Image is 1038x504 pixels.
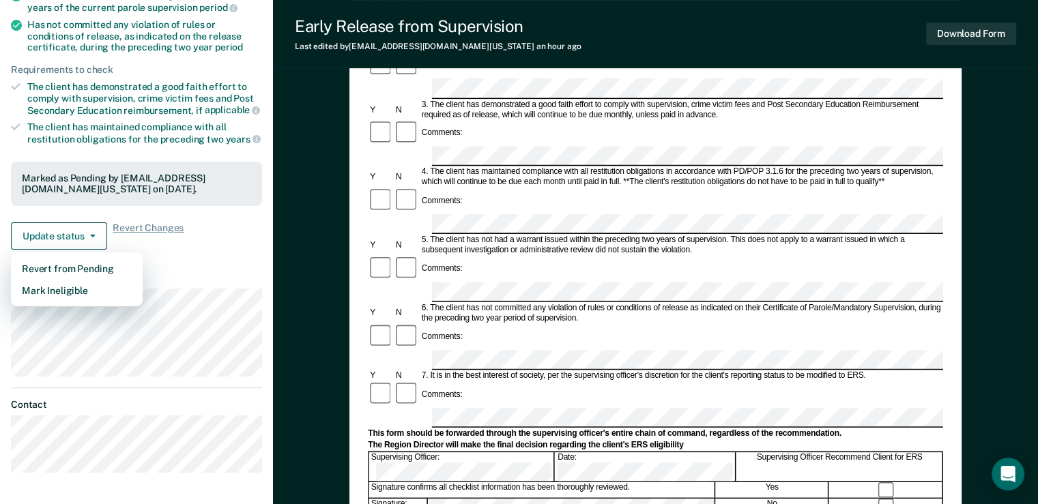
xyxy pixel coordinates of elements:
[556,452,736,481] div: Date:
[226,134,261,145] span: years
[215,42,243,53] span: period
[295,16,581,36] div: Early Release from Supervision
[199,2,237,13] span: period
[27,19,262,53] div: Has not committed any violation of rules or conditions of release, as indicated on the release ce...
[368,173,394,183] div: Y
[22,173,251,196] div: Marked as Pending by [EMAIL_ADDRESS][DOMAIN_NAME][US_STATE] on [DATE].
[295,42,581,51] div: Last edited by [EMAIL_ADDRESS][DOMAIN_NAME][US_STATE]
[11,280,143,301] button: Mark Ineligible
[11,222,107,250] button: Update status
[369,482,715,498] div: Signature confirms all checklist information has been thoroughly reviewed.
[205,104,260,115] span: applicable
[420,389,465,400] div: Comments:
[420,303,943,324] div: 6. The client has not committed any violation of rules or conditions of release as indicated on t...
[420,100,943,120] div: 3. The client has demonstrated a good faith effort to comply with supervision, crime victim fees ...
[11,258,143,280] button: Revert from Pending
[420,332,465,342] div: Comments:
[420,128,465,138] div: Comments:
[368,428,943,439] div: This form should be forwarded through the supervising officer's entire chain of command, regardle...
[368,371,394,381] div: Y
[420,235,943,256] div: 5. The client has not had a warrant issued within the preceding two years of supervision. This do...
[737,452,943,481] div: Supervising Officer Recommend Client for ERS
[716,482,829,498] div: Yes
[11,399,262,411] dt: Contact
[368,241,394,251] div: Y
[394,173,420,183] div: N
[394,105,420,115] div: N
[536,42,581,51] span: an hour ago
[420,371,943,381] div: 7. It is in the best interest of society, per the supervising officer's discretion for the client...
[11,64,262,76] div: Requirements to check
[420,196,465,207] div: Comments:
[420,264,465,274] div: Comments:
[368,105,394,115] div: Y
[394,308,420,318] div: N
[420,168,943,188] div: 4. The client has maintained compliance with all restitution obligations in accordance with PD/PO...
[992,458,1024,490] div: Open Intercom Messenger
[368,308,394,318] div: Y
[113,222,184,250] span: Revert Changes
[369,452,555,481] div: Supervising Officer:
[394,241,420,251] div: N
[368,440,943,450] div: The Region Director will make the final decision regarding the client's ERS eligibility
[926,23,1016,45] button: Download Form
[394,371,420,381] div: N
[27,81,262,116] div: The client has demonstrated a good faith effort to comply with supervision, crime victim fees and...
[27,121,262,145] div: The client has maintained compliance with all restitution obligations for the preceding two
